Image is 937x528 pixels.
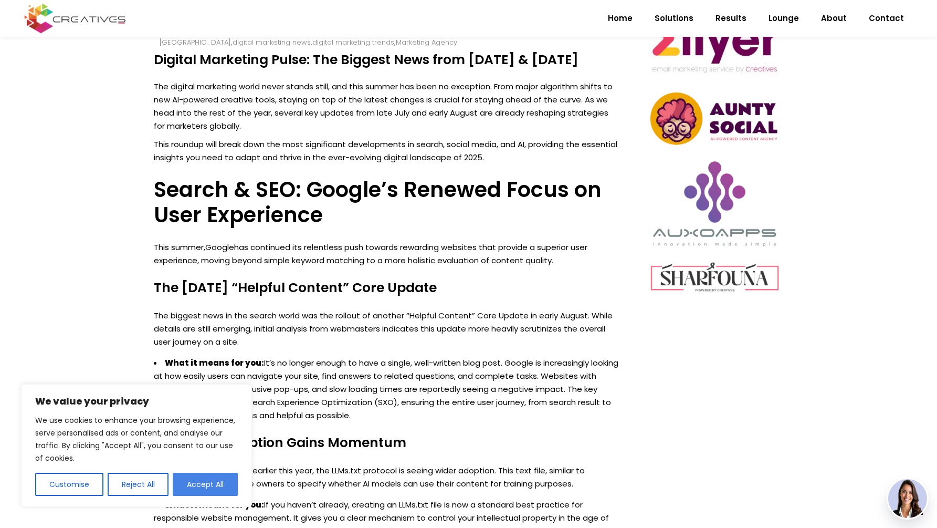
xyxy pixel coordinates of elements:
[35,473,103,496] button: Customise
[821,5,847,32] span: About
[154,80,620,132] p: The digital marketing world never stands still, and this summer has been no exception. From major...
[154,52,620,68] h4: Digital Marketing Pulse: The Biggest News from [DATE] & [DATE]
[715,5,746,32] span: Results
[312,37,394,47] a: digital marketing trends
[154,435,620,451] h4: “LLMs.txt” Adoption Gains Momentum
[396,37,457,47] a: Marketing Agency
[154,309,620,348] p: The biggest news in the search world was the rollout of another “Helpful Content” Core Update in ...
[869,5,904,32] span: Contact
[810,5,858,32] a: About
[154,464,620,490] p: Following its introduction earlier this year, the LLMs.txt protocol is seeing wider adoption. Thi...
[154,177,620,227] h3: Search & SEO: Google’s Renewed Focus on User Experience
[655,5,693,32] span: Solutions
[154,138,620,164] p: This roundup will break down the most significant developments in search, social media, and AI, p...
[154,280,620,296] h4: The [DATE] “Helpful Content” Core Update
[646,89,784,149] img: Creatives | Digital Marketing Pulse: The Biggest News from July & August 2025
[757,5,810,32] a: Lounge
[205,242,234,253] a: Google
[233,37,311,47] a: digital marketing news
[154,356,620,422] li: It’s no longer enough to have a single, well-written blog post. Google is increasingly looking at...
[646,154,784,253] img: Creatives | Digital Marketing Pulse: The Biggest News from July & August 2025
[22,2,128,35] img: Creatives
[165,499,264,510] strong: What it means for you:
[160,24,575,47] a: digital marketing [GEOGRAPHIC_DATA]
[35,395,238,408] p: We value your privacy
[35,414,238,464] p: We use cookies to enhance your browsing experience, serve personalised ads or content, and analys...
[644,5,704,32] a: Solutions
[858,5,915,32] a: Contact
[768,5,799,32] span: Lounge
[154,241,620,267] p: This summer, has continued its relentless push towards rewarding websites that provide a superior...
[888,479,927,518] img: agent
[704,5,757,32] a: Results
[173,473,238,496] button: Accept All
[608,5,633,32] span: Home
[108,473,169,496] button: Reject All
[165,357,264,368] strong: What it means for you:
[597,5,644,32] a: Home
[21,384,252,507] div: We value your privacy
[646,4,784,84] img: Creatives | Digital Marketing Pulse: The Biggest News from July & August 2025
[646,258,784,297] img: Creatives | Digital Marketing Pulse: The Biggest News from July & August 2025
